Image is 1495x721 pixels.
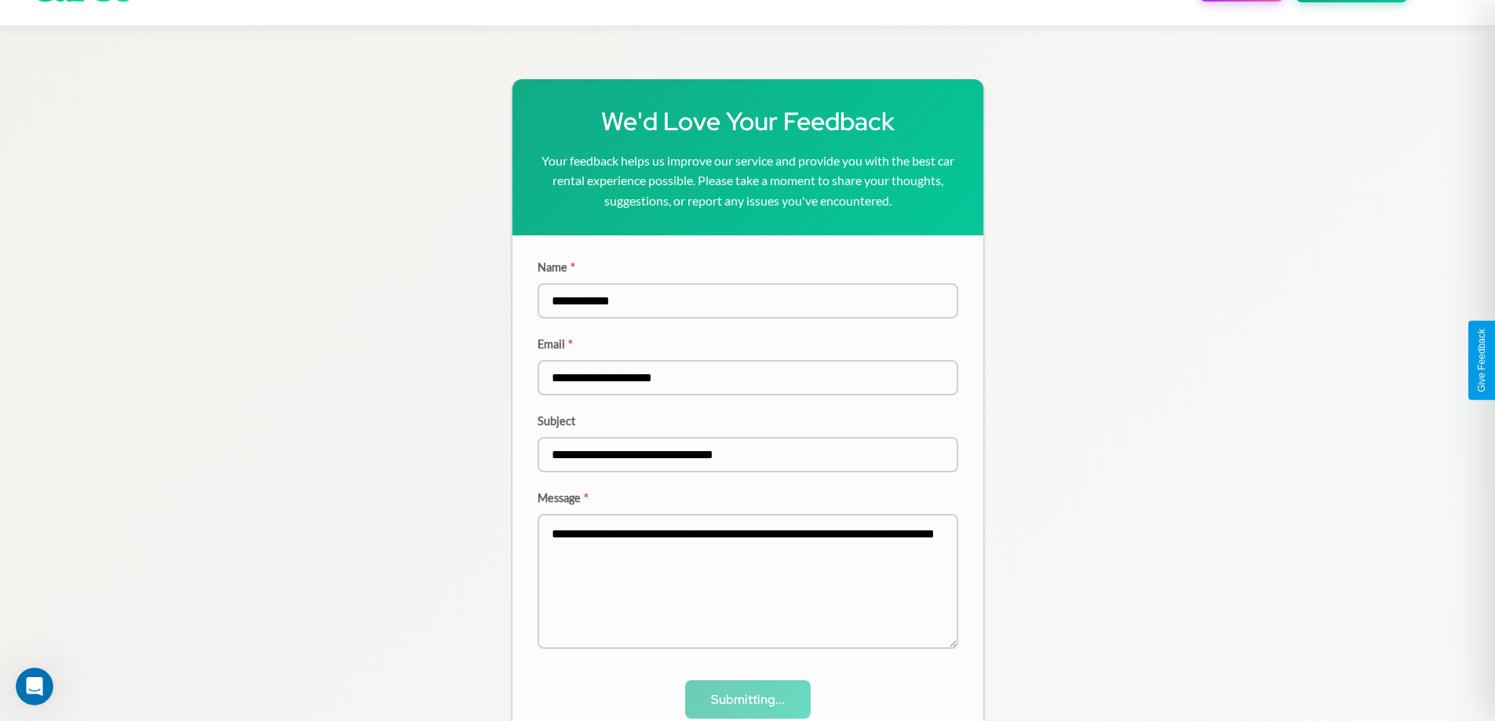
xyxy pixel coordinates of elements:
[685,680,811,719] button: Submitting...
[538,337,958,351] label: Email
[16,668,53,705] iframe: Intercom live chat
[538,151,958,211] p: Your feedback helps us improve our service and provide you with the best car rental experience po...
[1476,329,1487,392] div: Give Feedback
[538,104,958,138] h1: We'd Love Your Feedback
[538,260,958,274] label: Name
[538,491,958,504] label: Message
[538,414,958,428] label: Subject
